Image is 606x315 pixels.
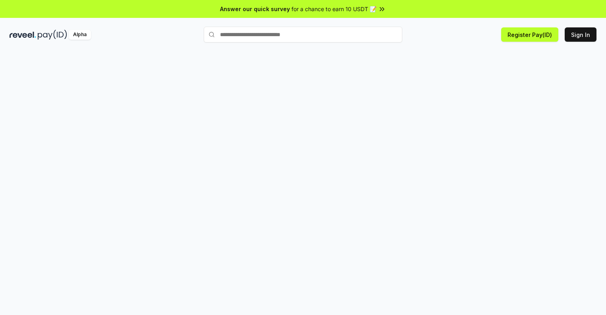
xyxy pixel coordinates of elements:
[291,5,376,13] span: for a chance to earn 10 USDT 📝
[38,30,67,40] img: pay_id
[220,5,290,13] span: Answer our quick survey
[10,30,36,40] img: reveel_dark
[501,27,558,42] button: Register Pay(ID)
[565,27,596,42] button: Sign In
[69,30,91,40] div: Alpha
